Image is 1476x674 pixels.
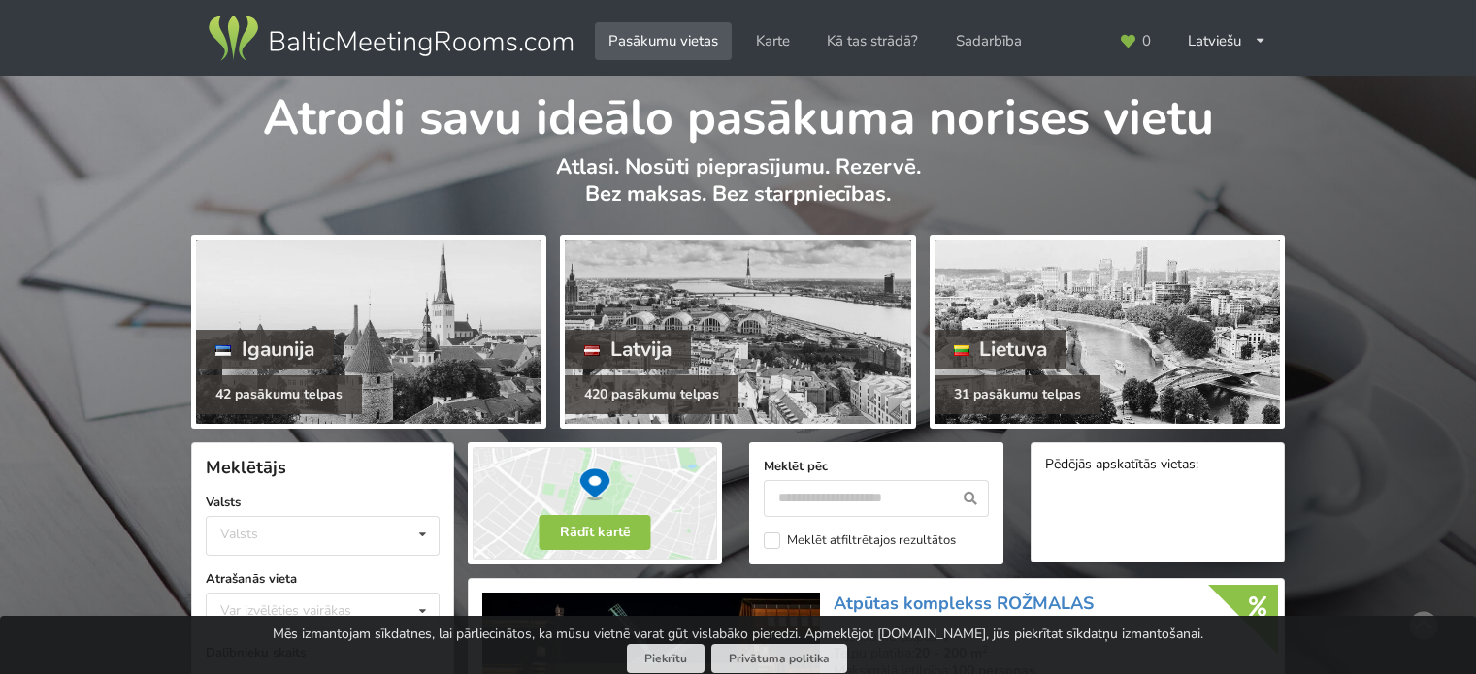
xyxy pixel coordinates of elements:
[1045,457,1270,475] div: Pēdējās apskatītās vietas:
[764,457,989,476] label: Meklēt pēc
[206,456,286,479] span: Meklētājs
[813,22,932,60] a: Kā tas strādā?
[565,375,738,414] div: 420 pasākumu telpas
[935,375,1100,414] div: 31 pasākumu telpas
[191,235,546,429] a: Igaunija 42 pasākumu telpas
[1174,22,1280,60] div: Latviešu
[205,12,576,66] img: Baltic Meeting Rooms
[742,22,804,60] a: Karte
[834,592,1094,615] a: Atpūtas komplekss ROŽMALAS
[764,532,956,549] label: Meklēt atfiltrētajos rezultātos
[595,22,732,60] a: Pasākumu vietas
[935,330,1067,369] div: Lietuva
[215,599,395,622] div: Var izvēlēties vairākas
[560,235,915,429] a: Latvija 420 pasākumu telpas
[206,493,440,512] label: Valsts
[627,644,705,674] button: Piekrītu
[196,330,334,369] div: Igaunija
[468,442,722,564] img: Rādīt kartē
[942,22,1035,60] a: Sadarbība
[191,153,1285,228] p: Atlasi. Nosūti pieprasījumu. Rezervē. Bez maksas. Bez starpniecības.
[191,76,1285,149] h1: Atrodi savu ideālo pasākuma norises vietu
[711,644,847,674] a: Privātuma politika
[1142,34,1151,48] span: 0
[565,330,691,369] div: Latvija
[206,569,440,589] label: Atrašanās vieta
[220,526,258,542] div: Valsts
[540,515,651,550] button: Rādīt kartē
[196,375,362,414] div: 42 pasākumu telpas
[930,235,1285,429] a: Lietuva 31 pasākumu telpas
